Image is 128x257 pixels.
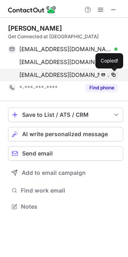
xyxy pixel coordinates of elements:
[19,46,111,53] span: [EMAIL_ADDRESS][DOMAIN_NAME]
[8,146,123,161] button: Send email
[8,5,56,15] img: ContactOut v5.3.10
[22,112,109,118] div: Save to List / ATS / CRM
[8,33,123,40] div: Get Connected at [GEOGRAPHIC_DATA]
[8,185,123,196] button: Find work email
[19,71,111,79] span: [EMAIL_ADDRESS][DOMAIN_NAME]
[22,150,53,157] span: Send email
[21,203,120,210] span: Notes
[21,187,120,194] span: Find work email
[19,58,111,66] span: [EMAIL_ADDRESS][DOMAIN_NAME]
[22,131,108,137] span: AI write personalized message
[8,108,123,122] button: save-profile-one-click
[8,127,123,141] button: AI write personalized message
[8,24,62,32] div: [PERSON_NAME]
[22,170,86,176] span: Add to email campaign
[8,201,123,212] button: Notes
[86,84,118,92] button: Reveal Button
[8,166,123,180] button: Add to email campaign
